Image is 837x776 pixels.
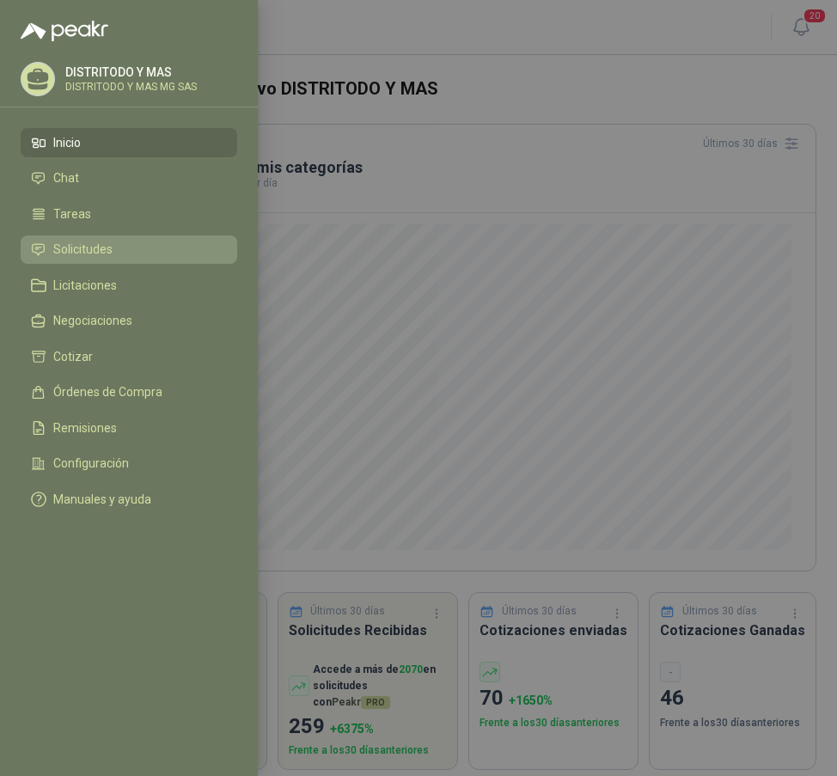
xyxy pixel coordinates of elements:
p: DISTRITODO Y MAS [65,66,197,78]
span: Negociaciones [53,314,132,327]
span: Cotizar [53,350,93,364]
a: Cotizar [21,342,237,371]
a: Negociaciones [21,307,237,336]
img: Logo peakr [21,21,108,41]
span: Tareas [53,207,91,221]
span: Licitaciones [53,278,117,292]
span: Configuración [53,456,129,470]
span: Manuales y ayuda [53,492,151,506]
a: Inicio [21,128,237,157]
span: Inicio [53,136,81,150]
span: Chat [53,171,79,185]
a: Manuales y ayuda [21,485,237,514]
a: Configuración [21,449,237,479]
a: Solicitudes [21,235,237,265]
p: DISTRITODO Y MAS MG SAS [65,82,197,92]
span: Remisiones [53,421,117,435]
a: Órdenes de Compra [21,378,237,407]
a: Licitaciones [21,271,237,300]
span: Órdenes de Compra [53,385,162,399]
a: Remisiones [21,413,237,443]
a: Chat [21,164,237,193]
span: Solicitudes [53,242,113,256]
a: Tareas [21,199,237,229]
